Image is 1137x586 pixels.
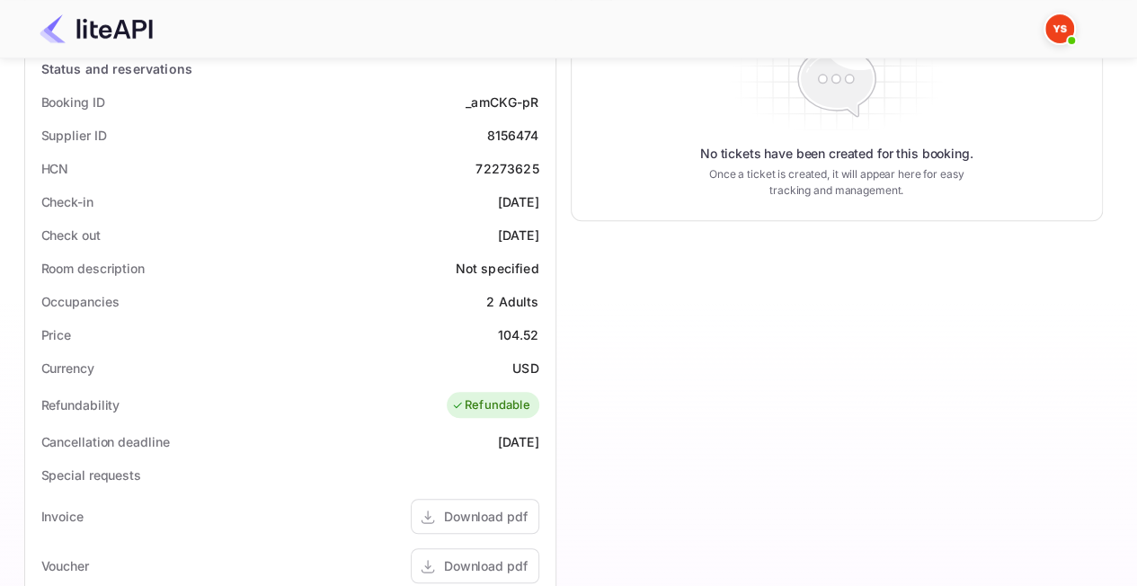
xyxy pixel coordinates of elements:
[41,126,107,145] div: Supplier ID
[41,192,93,211] div: Check-in
[41,325,72,344] div: Price
[41,292,120,311] div: Occupancies
[498,432,539,451] div: [DATE]
[41,432,170,451] div: Cancellation deadline
[41,59,192,78] div: Status and reservations
[41,359,94,377] div: Currency
[695,166,979,199] p: Once a ticket is created, it will appear here for easy tracking and management.
[444,556,528,575] div: Download pdf
[41,466,141,484] div: Special requests
[41,556,89,575] div: Voucher
[475,159,538,178] div: 72273625
[486,292,538,311] div: 2 Adults
[700,145,973,163] p: No tickets have been created for this booking.
[41,226,101,244] div: Check out
[41,259,145,278] div: Room description
[1045,14,1074,43] img: Yandex Support
[466,93,538,111] div: _amCKG-pR
[486,126,538,145] div: 8156474
[444,507,528,526] div: Download pdf
[512,359,538,377] div: USD
[41,395,120,414] div: Refundability
[40,14,153,43] img: LiteAPI Logo
[41,93,105,111] div: Booking ID
[41,159,69,178] div: HCN
[498,325,539,344] div: 104.52
[498,192,539,211] div: [DATE]
[498,226,539,244] div: [DATE]
[456,259,539,278] div: Not specified
[451,396,530,414] div: Refundable
[41,507,84,526] div: Invoice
